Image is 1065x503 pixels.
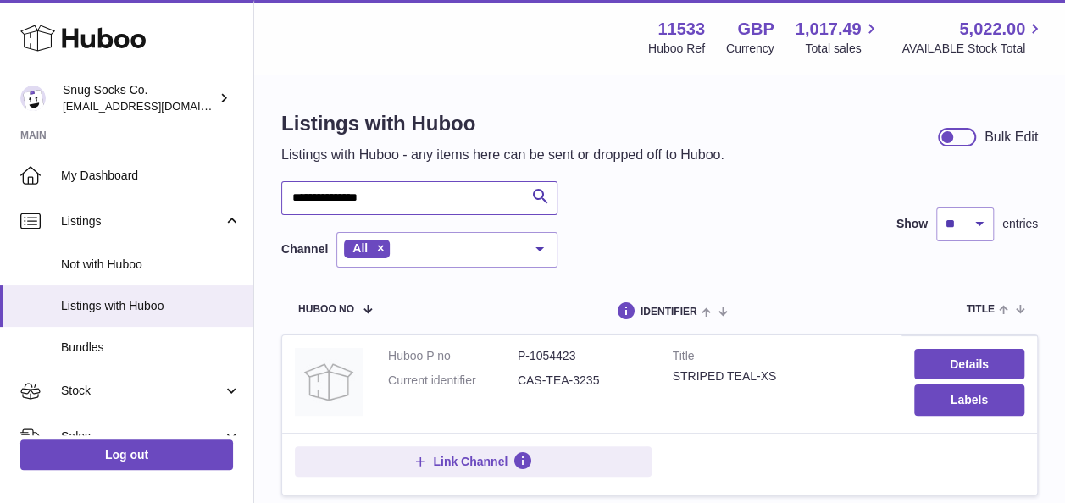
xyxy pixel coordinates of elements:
p: Listings with Huboo - any items here can be sent or dropped off to Huboo. [281,146,724,164]
label: Show [896,216,928,232]
dd: CAS-TEA-3235 [518,373,647,389]
a: 1,017.49 Total sales [796,18,881,57]
span: identifier [641,307,697,318]
span: Sales [61,428,223,445]
div: Bulk Edit [985,128,1038,146]
span: Not with Huboo [61,257,241,273]
a: Log out [20,439,233,470]
label: Channel [281,241,328,257]
strong: Title [673,348,889,368]
span: Listings with Huboo [61,298,241,314]
strong: GBP [737,18,774,41]
span: [EMAIL_ADDRESS][DOMAIN_NAME] [63,99,249,113]
span: Stock [61,383,223,399]
dd: P-1054423 [518,348,647,364]
a: 5,022.00 AVAILABLE Stock Total [901,18,1045,57]
img: STRIPED TEAL-XS [295,348,363,416]
dt: Current identifier [388,373,518,389]
img: internalAdmin-11533@internal.huboo.com [20,86,46,111]
span: Listings [61,213,223,229]
span: entries [1002,216,1038,232]
div: Huboo Ref [648,41,705,57]
span: 1,017.49 [796,18,862,41]
span: Total sales [805,41,880,57]
div: Snug Socks Co. [63,82,215,114]
strong: 11533 [657,18,705,41]
dt: Huboo P no [388,348,518,364]
span: My Dashboard [61,168,241,184]
span: Bundles [61,340,241,356]
span: 5,022.00 [959,18,1025,41]
button: Link Channel [295,446,652,477]
div: STRIPED TEAL-XS [673,368,889,384]
a: Details [914,349,1024,379]
button: Labels [914,384,1024,415]
span: All [352,241,368,255]
div: Currency [726,41,774,57]
h1: Listings with Huboo [281,110,724,137]
span: AVAILABLE Stock Total [901,41,1045,57]
span: title [966,304,994,315]
span: Link Channel [433,454,508,469]
span: Huboo no [298,304,354,315]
